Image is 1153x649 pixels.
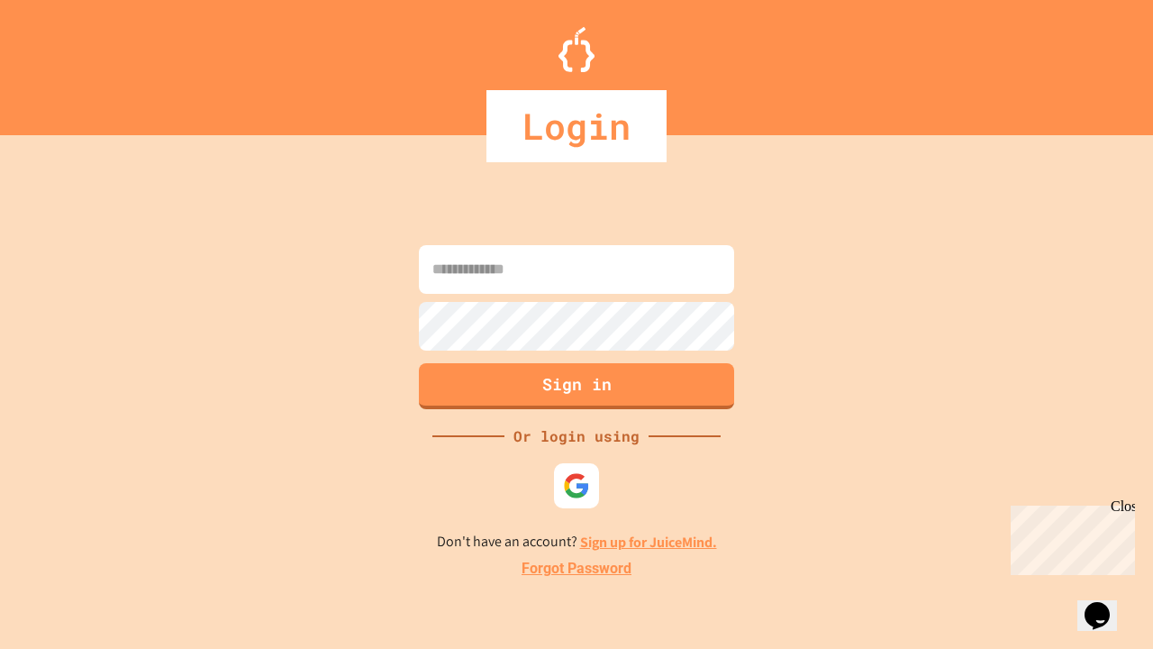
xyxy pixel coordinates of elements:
p: Don't have an account? [437,531,717,553]
a: Sign up for JuiceMind. [580,533,717,552]
div: Or login using [504,425,649,447]
iframe: chat widget [1003,498,1135,575]
button: Sign in [419,363,734,409]
img: google-icon.svg [563,472,590,499]
div: Login [486,90,667,162]
a: Forgot Password [522,558,631,580]
div: Chat with us now!Close [7,7,124,114]
iframe: chat widget [1077,577,1135,631]
img: Logo.svg [558,27,595,72]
